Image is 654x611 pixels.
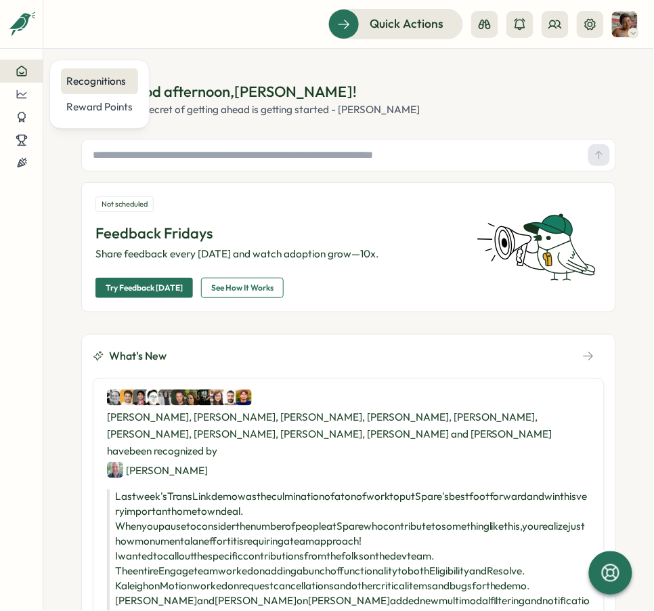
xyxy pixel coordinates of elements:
[107,389,123,406] img: Stefanie Kerschhackl
[107,462,208,479] div: [PERSON_NAME]
[106,278,183,297] span: Try Feedback [DATE]
[95,223,460,244] p: Feedback Fridays
[61,68,138,94] a: Recognitions
[125,81,420,102] div: Good afternoon , [PERSON_NAME] !
[133,389,149,406] img: Valdi Ratu
[210,389,226,406] img: Kelly Li
[158,389,175,406] img: Michelle Wan
[107,389,590,479] div: [PERSON_NAME], [PERSON_NAME], [PERSON_NAME], [PERSON_NAME], [PERSON_NAME], [PERSON_NAME], [PERSON...
[171,389,188,406] img: James Harrison
[223,389,239,406] img: Andre Cytryn
[201,278,284,298] button: See How It Works
[95,247,460,261] p: Share feedback every [DATE] and watch adoption grow—10x.
[328,9,463,39] button: Quick Actions
[370,15,443,33] span: Quick Actions
[197,389,213,406] img: Jason Hamilton-Smith
[184,389,200,406] img: Kaleigh Crawford
[236,389,252,406] img: Yugo Ogura
[612,12,638,37] img: Shelby Perera
[95,278,193,298] button: Try Feedback [DATE]
[107,462,123,478] img: Joel DeYoung
[120,389,136,406] img: Felix Grund
[95,196,154,212] div: Not scheduled
[146,389,162,406] img: Jacob Madrid
[109,347,167,364] span: What's New
[61,94,138,120] a: Reward Points
[66,74,133,89] div: Recognitions
[211,278,274,297] span: See How It Works
[125,102,420,117] div: The secret of getting ahead is getting started - [PERSON_NAME]
[66,100,133,114] div: Reward Points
